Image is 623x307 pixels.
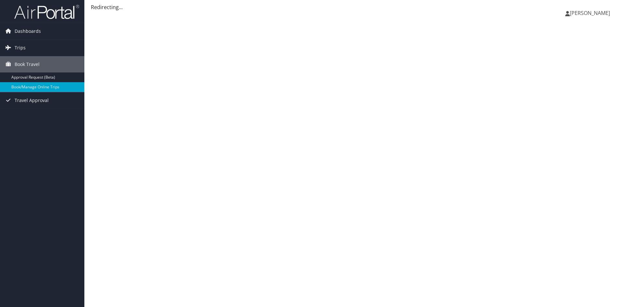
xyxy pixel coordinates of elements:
[15,56,40,72] span: Book Travel
[570,9,610,17] span: [PERSON_NAME]
[14,4,79,19] img: airportal-logo.png
[91,3,617,11] div: Redirecting...
[565,3,617,23] a: [PERSON_NAME]
[15,92,49,109] span: Travel Approval
[15,40,26,56] span: Trips
[15,23,41,39] span: Dashboards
